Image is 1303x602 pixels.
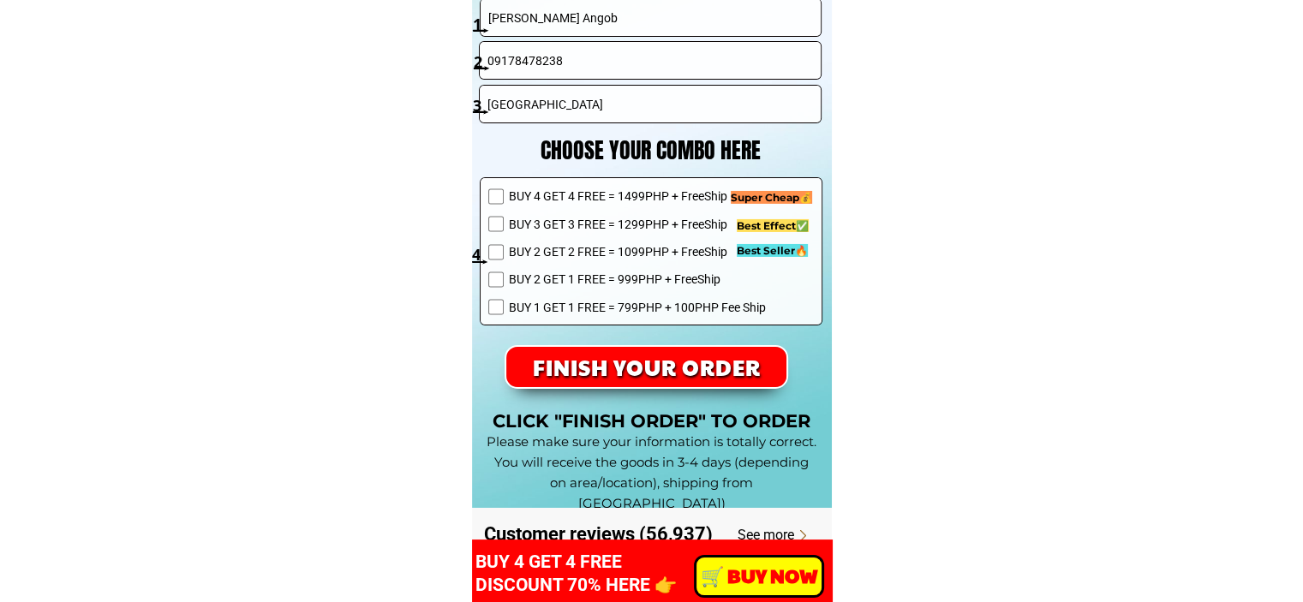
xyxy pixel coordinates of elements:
span: BUY 3 GET 3 FREE = 1299PHP + FreeShip [508,215,765,234]
h3: 2 [474,50,492,75]
h3: 1 [473,12,491,37]
span: Best Seller🔥 [737,244,808,257]
h3: Customer reviews (56,937) [484,519,726,549]
span: BUY 4 GET 4 FREE = 1499PHP + FreeShip [508,187,765,206]
span: Best Effect✅ [737,219,809,232]
h3: CHOOSE YOUR COMBO HERE [499,133,803,169]
span: BUY 2 GET 2 FREE = 1099PHP + FreeShip [508,242,765,261]
h3: Please make sure your information is totally correct. You will receive the goods in 3-4 days (dep... [486,432,818,514]
p: ️🛒 BUY NOW [696,557,822,595]
span: BUY 2 GET 1 FREE = 999PHP + FreeShip [508,270,765,289]
div: See more [675,524,794,546]
span: BUY 1 GET 1 FREE = 799PHP + 100PHP Fee Ship [508,298,765,317]
h3: BUY 4 GET 4 FREE DISCOUNT 70% HERE 👉 [475,551,735,598]
span: Super Cheap💰 [731,191,812,204]
h3: CLICK "FINISH ORDER" TO ORDER [472,407,832,436]
input: Phone Number* (+63/09) [483,42,817,79]
p: FINISH YOUR ORDER [506,347,787,387]
input: Full Address* ( Province - City - Barangay ) [483,86,817,122]
h3: 3 [473,93,491,118]
h3: 4 [472,242,490,267]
